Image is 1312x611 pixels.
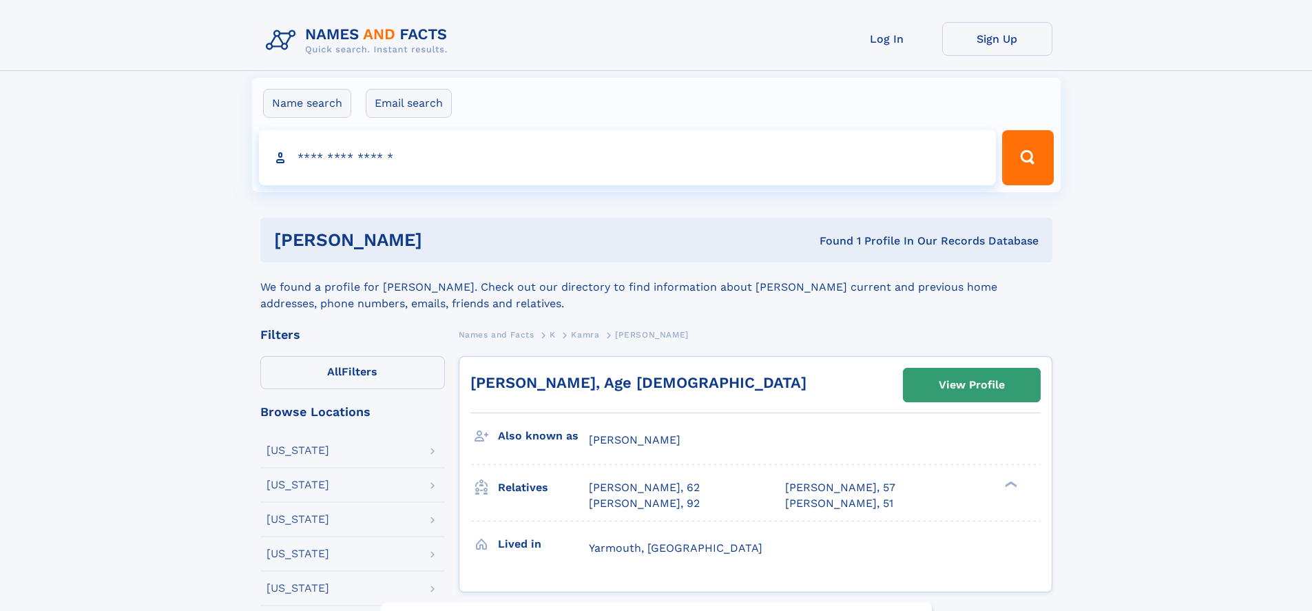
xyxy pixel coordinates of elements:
[267,445,329,456] div: [US_STATE]
[621,234,1039,249] div: Found 1 Profile In Our Records Database
[498,424,589,448] h3: Also known as
[939,369,1005,401] div: View Profile
[459,326,534,343] a: Names and Facts
[470,374,806,391] a: [PERSON_NAME], Age [DEMOGRAPHIC_DATA]
[263,89,351,118] label: Name search
[589,433,680,446] span: [PERSON_NAME]
[498,532,589,556] h3: Lived in
[267,479,329,490] div: [US_STATE]
[571,326,599,343] a: Kamra
[267,583,329,594] div: [US_STATE]
[1002,130,1053,185] button: Search Button
[571,330,599,340] span: Kamra
[259,130,997,185] input: search input
[260,356,445,389] label: Filters
[589,541,762,555] span: Yarmouth, [GEOGRAPHIC_DATA]
[942,22,1052,56] a: Sign Up
[1001,480,1018,489] div: ❯
[785,496,893,511] a: [PERSON_NAME], 51
[550,330,556,340] span: K
[267,548,329,559] div: [US_STATE]
[267,514,329,525] div: [US_STATE]
[589,496,700,511] a: [PERSON_NAME], 92
[904,369,1040,402] a: View Profile
[274,231,621,249] h1: [PERSON_NAME]
[615,330,689,340] span: [PERSON_NAME]
[785,480,895,495] a: [PERSON_NAME], 57
[260,262,1052,312] div: We found a profile for [PERSON_NAME]. Check out our directory to find information about [PERSON_N...
[260,22,459,59] img: Logo Names and Facts
[498,476,589,499] h3: Relatives
[260,329,445,341] div: Filters
[260,406,445,418] div: Browse Locations
[589,480,700,495] a: [PERSON_NAME], 62
[327,365,342,378] span: All
[550,326,556,343] a: K
[366,89,452,118] label: Email search
[832,22,942,56] a: Log In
